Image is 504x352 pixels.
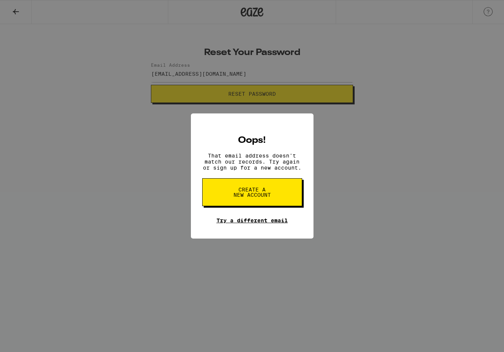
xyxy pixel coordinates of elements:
[202,153,302,171] p: That email address doesn't match our records. Try again or sign up for a new account.
[233,187,272,197] span: Create a new account
[202,178,302,206] button: Create a new account
[217,217,288,223] a: Try a different email
[5,5,54,11] span: Hi. Need any help?
[238,136,266,145] h2: Oops!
